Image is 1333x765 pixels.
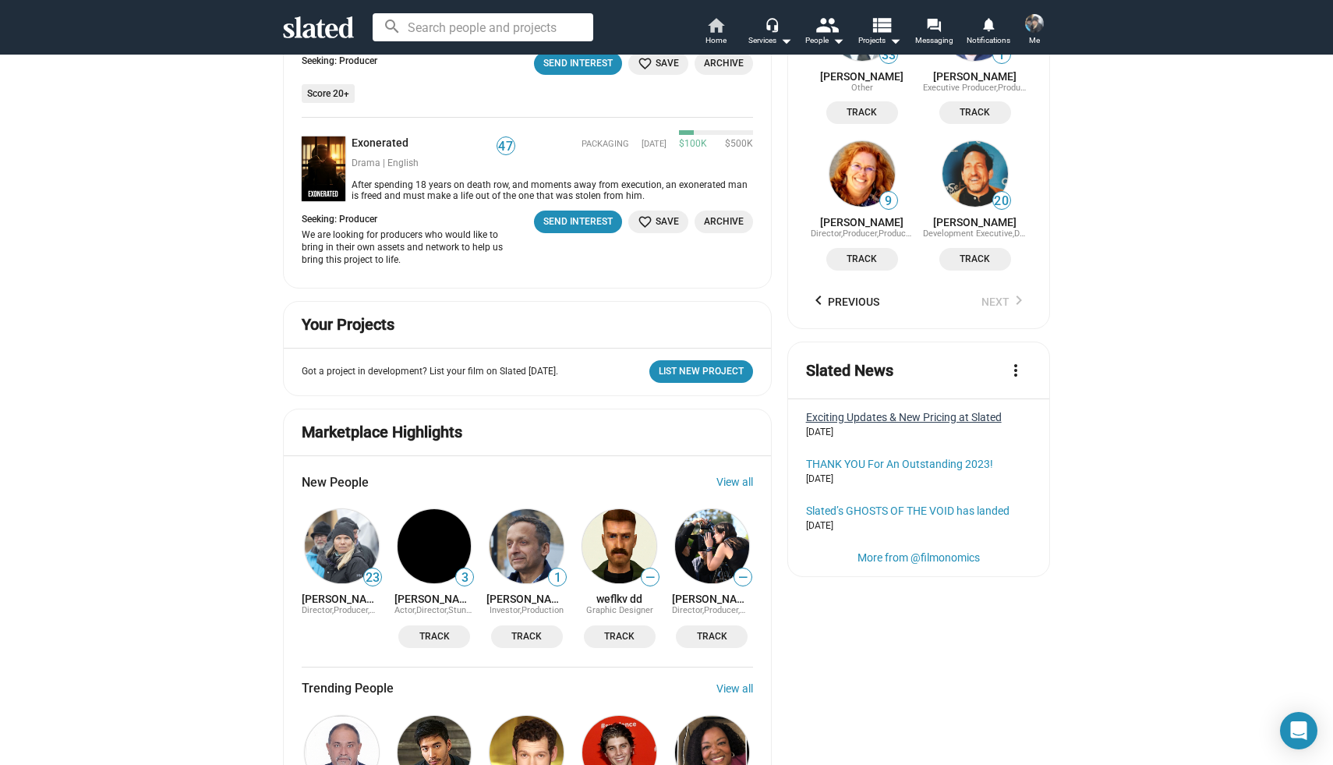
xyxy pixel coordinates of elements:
img: Lindsay Gossling [305,509,379,583]
a: Home [688,16,743,50]
span: — [642,570,659,585]
span: Executive Producer, [923,83,998,93]
mat-icon: favorite_border [638,214,652,229]
span: Save [638,55,679,72]
button: Save [628,52,688,75]
img: Lindsay Gossling [1025,14,1044,33]
span: Track [685,629,738,645]
a: Notifications [961,16,1016,50]
button: Next [972,288,1031,316]
a: [PERSON_NAME] [486,593,567,605]
p: Got a project in development? List your film on Slated [DATE]. [302,366,558,378]
a: [PERSON_NAME] [820,70,903,83]
div: Seeking: Producer [302,214,519,226]
span: Previous [809,288,879,316]
div: [DATE] [806,520,1031,533]
div: Send Interest [543,55,613,72]
span: Production Consultant, [879,228,967,239]
mat-icon: view_list [870,13,893,36]
span: Track [593,629,646,645]
div: After spending 18 years on death row, and moments away from execution, an exonerated man is freed... [345,179,753,201]
mat-icon: forum [926,17,941,32]
div: People [805,31,844,50]
div: [DATE] [806,473,1031,486]
a: Slated’s GHOSTS OF THE VOID has landed [806,505,1031,517]
span: Track [836,251,889,267]
button: Track [398,625,470,648]
a: [PERSON_NAME] [302,593,382,605]
button: Track [826,101,898,124]
a: View all [716,682,753,695]
div: We are looking for producers who would like to bring in their own assets and network to help us b... [302,228,510,266]
div: Drama | English [352,158,515,170]
span: Producer, [843,228,879,239]
mat-icon: headset_mic [765,17,779,31]
a: [PERSON_NAME] [394,593,475,605]
button: People [797,16,852,50]
a: View all [716,476,753,488]
span: $100K [679,138,707,151]
span: Home [705,31,727,50]
span: Director, [302,605,334,615]
button: Track [491,625,563,648]
div: Send Interest [543,214,613,230]
span: Track [408,629,461,645]
span: Production [522,605,564,615]
input: Search people and projects [373,13,593,41]
span: Packaging [582,139,629,151]
span: New People [302,474,369,491]
span: Director, [416,605,448,615]
span: Track [949,251,1002,267]
button: Previous [806,288,889,316]
span: Trending People [302,680,394,696]
span: — [734,570,751,585]
span: Track [949,104,1002,121]
a: Exciting Updates & New Pricing at Slated [806,411,1031,423]
mat-icon: keyboard_arrow_left [809,291,828,310]
span: Producer [998,83,1033,93]
span: Messaging [915,31,953,50]
mat-icon: keyboard_arrow_right [1009,291,1028,310]
span: 1 [993,48,1010,63]
span: Director, [1014,228,1046,239]
span: Me [1029,31,1040,50]
img: Sam Meola [398,509,472,583]
span: Development Executive, [923,228,1014,239]
button: Save [628,211,688,233]
a: THANK YOU For An Outstanding 2023! [806,458,1031,470]
button: Send Interest [534,52,622,75]
a: List New Project [649,360,753,383]
span: 9 [880,193,897,209]
button: Track [584,625,656,648]
span: Track [500,629,553,645]
a: More from @filmonomics [857,551,980,564]
img: Benjamin Scott [942,141,1008,207]
button: Track [826,248,898,271]
div: Open Intercom Messenger [1280,712,1317,749]
button: Send Interest [534,211,622,233]
a: Messaging [907,16,961,50]
div: Services [748,31,792,50]
span: List New Project [659,363,744,380]
span: Writer [740,605,764,615]
span: Track [836,104,889,121]
mat-icon: arrow_drop_down [886,31,904,50]
img: Exonerated [302,136,345,201]
span: Stunt Coordinator, [448,605,518,615]
span: 1 [549,570,566,586]
button: Lindsay GosslingMe [1016,11,1053,51]
a: [PERSON_NAME] [672,593,752,605]
img: Frances Hutchison [675,509,749,583]
span: $500K [719,138,753,151]
span: Graphic Designer [586,605,653,615]
a: [PERSON_NAME] [820,216,903,228]
span: 47 [497,139,514,154]
button: Projects [852,16,907,50]
img: Heather Hale [829,141,895,207]
div: [DATE] [806,427,1031,439]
